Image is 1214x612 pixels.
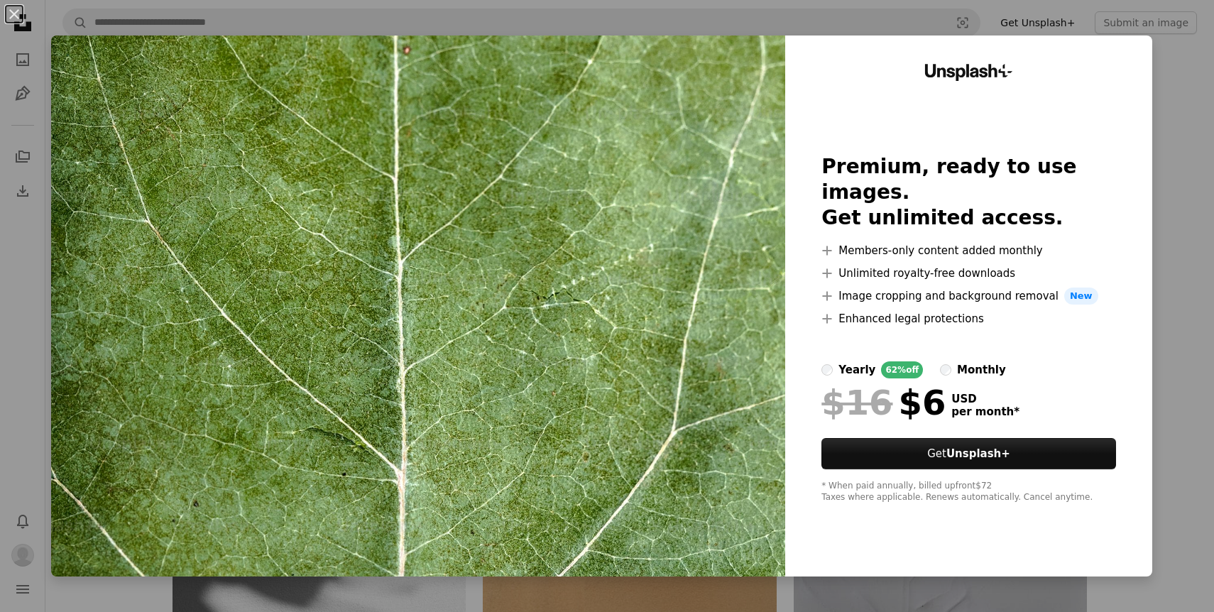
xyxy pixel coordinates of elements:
[821,481,1115,503] div: * When paid annually, billed upfront $72 Taxes where applicable. Renews automatically. Cancel any...
[957,361,1006,378] div: monthly
[821,384,892,421] span: $16
[821,310,1115,327] li: Enhanced legal protections
[1064,288,1098,305] span: New
[821,288,1115,305] li: Image cropping and background removal
[838,361,875,378] div: yearly
[940,364,951,376] input: monthly
[881,361,923,378] div: 62% off
[821,265,1115,282] li: Unlimited royalty-free downloads
[951,393,1019,405] span: USD
[821,154,1115,231] h2: Premium, ready to use images. Get unlimited access.
[821,364,833,376] input: yearly62%off
[951,405,1019,418] span: per month *
[821,384,946,421] div: $6
[946,447,1010,460] strong: Unsplash+
[821,438,1115,469] a: GetUnsplash+
[821,242,1115,259] li: Members-only content added monthly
